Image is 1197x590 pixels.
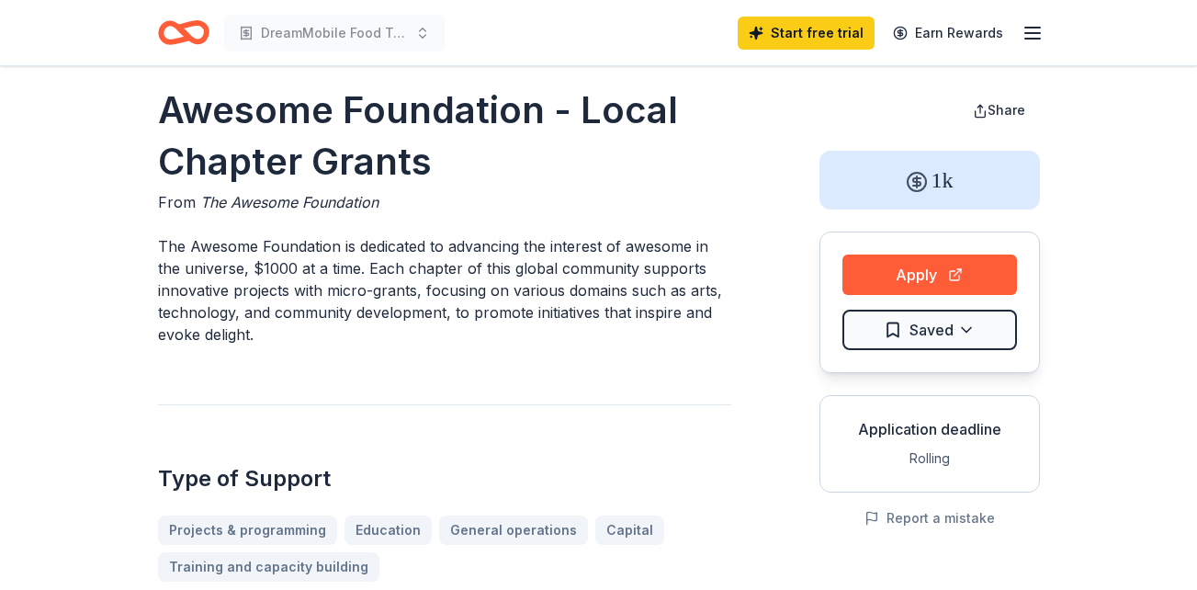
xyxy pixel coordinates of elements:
a: Education [344,516,432,545]
button: Share [958,92,1040,129]
button: DreamMobile Food Truck [224,15,445,51]
div: From [158,191,731,213]
span: DreamMobile Food Truck [261,22,408,44]
div: 1k [819,151,1040,210]
a: Start free trial [738,17,875,50]
span: The Awesome Foundation [200,193,378,211]
a: General operations [439,516,588,545]
a: Earn Rewards [882,17,1014,50]
a: Training and capacity building [158,552,379,582]
p: The Awesome Foundation is dedicated to advancing the interest of awesome in the universe, $1000 a... [158,235,731,346]
span: Share [988,102,1025,118]
button: Report a mistake [864,507,995,529]
a: Capital [595,516,664,545]
div: Rolling [835,448,1024,470]
button: Saved [842,310,1017,350]
h2: Type of Support [158,464,731,494]
span: Saved [909,318,954,342]
h1: Awesome Foundation - Local Chapter Grants [158,85,731,187]
a: Home [158,11,209,54]
button: Apply [842,255,1017,295]
a: Projects & programming [158,516,337,545]
div: Application deadline [835,418,1024,440]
